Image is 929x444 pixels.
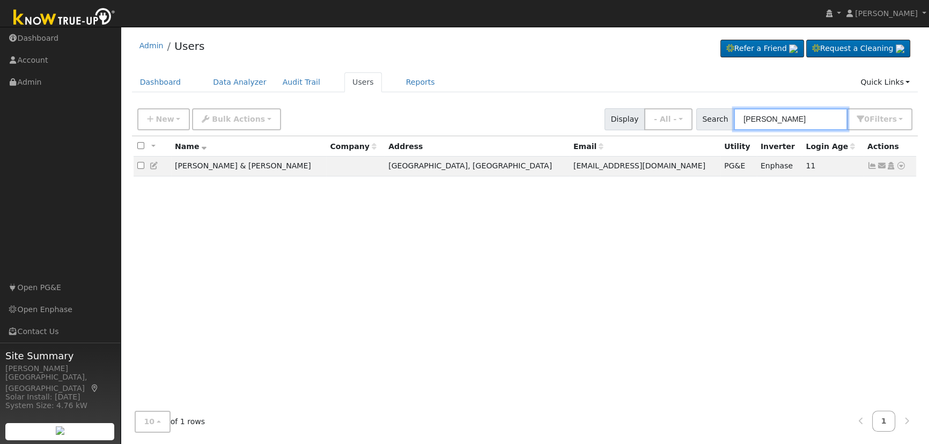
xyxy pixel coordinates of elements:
[761,141,798,152] div: Inverter
[806,161,815,170] span: 08/31/2025 3:11:57 PM
[205,72,275,92] a: Data Analyzer
[855,9,918,18] span: [PERSON_NAME]
[5,391,115,403] div: Solar Install: [DATE]
[8,6,121,30] img: Know True-Up
[761,161,793,170] span: Enphase
[135,411,171,433] button: 10
[896,160,906,172] a: Other actions
[573,161,705,170] span: [EMAIL_ADDRESS][DOMAIN_NAME]
[90,384,100,393] a: Map
[734,108,847,130] input: Search
[5,400,115,411] div: System Size: 4.76 kW
[806,40,910,58] a: Request a Cleaning
[696,108,734,130] span: Search
[644,108,692,130] button: - All -
[132,72,189,92] a: Dashboard
[896,45,904,53] img: retrieve
[174,40,204,53] a: Users
[806,142,855,151] span: Days since last login
[573,142,603,151] span: Email
[192,108,281,130] button: Bulk Actions
[344,72,382,92] a: Users
[212,115,265,123] span: Bulk Actions
[275,72,328,92] a: Audit Trail
[5,349,115,363] span: Site Summary
[724,141,753,152] div: Utility
[869,115,897,123] span: Filter
[139,41,164,50] a: Admin
[388,141,566,152] div: Address
[56,426,64,435] img: retrieve
[886,161,896,170] a: Login As
[892,115,896,123] span: s
[852,72,918,92] a: Quick Links
[144,417,155,426] span: 10
[330,142,376,151] span: Company name
[150,161,159,170] a: Edit User
[724,161,745,170] span: PG&E
[872,411,896,432] a: 1
[5,372,115,394] div: [GEOGRAPHIC_DATA], [GEOGRAPHIC_DATA]
[867,141,912,152] div: Actions
[847,108,912,130] button: 0Filters
[137,108,190,130] button: New
[175,142,207,151] span: Name
[5,363,115,374] div: [PERSON_NAME]
[156,115,174,123] span: New
[135,411,205,433] span: of 1 rows
[604,108,645,130] span: Display
[867,161,877,170] a: Show Graph
[789,45,798,53] img: retrieve
[171,157,327,176] td: [PERSON_NAME] & [PERSON_NAME]
[720,40,804,58] a: Refer a Friend
[398,72,443,92] a: Reports
[385,157,570,176] td: [GEOGRAPHIC_DATA], [GEOGRAPHIC_DATA]
[877,160,887,172] a: catheywithrow@icloud.com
